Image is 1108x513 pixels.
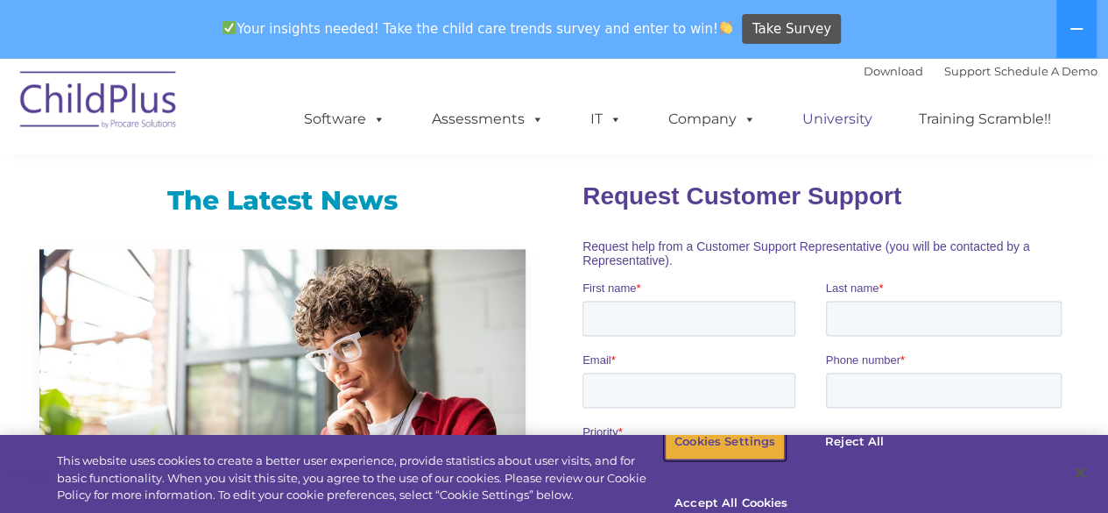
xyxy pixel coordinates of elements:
[800,424,909,460] button: Reject All
[864,64,923,78] a: Download
[901,102,1069,137] a: Training Scramble!!
[994,64,1097,78] a: Schedule A Demo
[11,59,187,146] img: ChildPlus by Procare Solutions
[243,116,297,129] span: Last name
[742,14,841,45] a: Take Survey
[222,21,236,34] img: ✅
[39,183,526,218] h3: The Latest News
[1061,453,1099,492] button: Close
[243,188,318,201] span: Phone number
[414,102,561,137] a: Assessments
[944,64,991,78] a: Support
[785,102,890,137] a: University
[215,11,740,46] span: Your insights needed! Take the child care trends survey and enter to win!
[286,102,403,137] a: Software
[57,452,665,504] div: This website uses cookies to create a better user experience, provide statistics about user visit...
[665,424,785,460] button: Cookies Settings
[719,21,732,34] img: 👏
[752,14,831,45] span: Take Survey
[651,102,773,137] a: Company
[864,64,1097,78] font: |
[573,102,639,137] a: IT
